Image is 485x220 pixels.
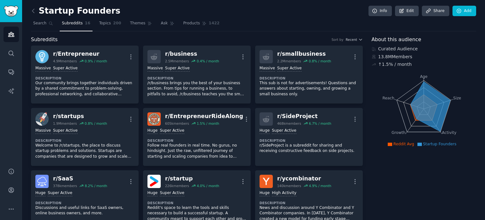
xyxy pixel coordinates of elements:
[277,112,331,120] div: r/ SideProject
[85,59,107,63] div: 0.9 % / month
[277,59,301,63] div: 2.2M members
[35,66,51,72] div: Massive
[197,184,219,188] div: 4.0 % / month
[48,190,72,196] div: Super Active
[260,201,358,205] dt: Description
[260,128,270,134] div: Huge
[420,74,428,79] tspan: Age
[31,108,139,166] a: startupsr/startups1.9Mmembers0.8% / monthMassiveSuper ActiveDescriptionWelcome to /r/startups, th...
[277,66,302,72] div: Super Active
[53,50,107,58] div: r/ Entrepreneur
[35,50,49,63] img: Entrepreneur
[332,37,344,42] div: Sort by
[260,80,358,97] p: This sub is not for advertisements! Questions and answers about starting, owning, and growing a s...
[255,46,363,104] a: r/smallbusiness2.2Mmembers0.8% / monthMassiveSuper ActiveDescriptionThis sub is not for advertise...
[53,121,77,126] div: 1.9M members
[255,108,363,166] a: r/SideProject468kmembers6.7% / monthHugeSuper ActiveDescriptionr/SideProject is a subreddit for s...
[183,21,200,26] span: Products
[260,76,358,80] dt: Description
[442,130,456,135] tspan: Activity
[160,128,184,134] div: Super Active
[35,76,134,80] dt: Description
[53,175,107,183] div: r/ SaaS
[53,59,77,63] div: 4.9M members
[147,128,158,134] div: Huge
[35,138,134,143] dt: Description
[160,190,184,196] div: Super Active
[165,175,219,183] div: r/ startup
[165,121,189,126] div: 605k members
[372,46,476,52] div: Curated Audience
[260,143,358,154] p: r/SideProject is a subreddit for sharing and receiving constructive feedback on side projects.
[372,36,421,44] span: About this audience
[165,50,219,58] div: r/ business
[165,66,190,72] div: Super Active
[35,112,49,126] img: startups
[309,184,331,188] div: 4.9 % / month
[35,175,49,188] img: SaaS
[378,61,412,68] div: ↑ 1.5 % / month
[260,190,270,196] div: Huge
[372,53,476,60] div: 13.8M Members
[62,21,83,26] span: Subreddits
[147,175,161,188] img: startup
[159,18,177,31] a: Ask
[181,18,222,31] a: Products1422
[147,201,246,205] dt: Description
[309,121,331,126] div: 6.7 % / month
[147,76,246,80] dt: Description
[99,21,111,26] span: Topics
[346,37,363,42] button: Recent
[453,96,461,100] tspan: Size
[260,138,358,143] dt: Description
[53,112,107,120] div: r/ startups
[197,121,219,126] div: 1.5 % / month
[392,130,405,135] tspan: Growth
[272,190,296,196] div: High Activity
[33,21,46,26] span: Search
[272,128,296,134] div: Super Active
[35,143,134,160] p: Welcome to /r/startups, the place to discuss startup problems and solutions. Startups are compani...
[165,184,189,188] div: 226k members
[31,46,139,104] a: Entrepreneurr/Entrepreneur4.9Mmembers0.9% / monthMassiveSuper ActiveDescriptionOur community brin...
[35,80,134,97] p: Our community brings together individuals driven by a shared commitment to problem-solving, profe...
[382,96,394,100] tspan: Reach
[128,18,154,31] a: Themes
[143,108,251,166] a: EntrepreneurRideAlongr/EntrepreneurRideAlong605kmembers1.5% / monthHugeSuper ActiveDescriptionFol...
[277,184,301,188] div: 140k members
[147,80,246,97] p: /r/business brings you the best of your business section. From tips for running a business, to pi...
[53,128,78,134] div: Super Active
[85,121,107,126] div: 0.8 % / month
[31,6,120,16] h2: Startup Founders
[147,138,246,143] dt: Description
[165,112,243,120] div: r/ EntrepreneurRideAlong
[147,190,158,196] div: Huge
[113,21,121,26] span: 200
[147,112,161,126] img: EntrepreneurRideAlong
[147,66,163,72] div: Massive
[161,21,168,26] span: Ask
[197,59,219,63] div: 0.4 % / month
[346,37,357,42] span: Recent
[422,6,449,16] a: Share
[209,21,219,26] span: 1422
[4,6,18,17] img: GummySearch logo
[53,184,77,188] div: 378k members
[165,59,189,63] div: 2.5M members
[35,128,51,134] div: Massive
[35,205,134,216] p: Discussions and useful links for SaaS owners, online business owners, and more.
[35,190,45,196] div: Huge
[130,21,146,26] span: Themes
[97,18,123,31] a: Topics200
[395,6,419,16] a: Edit
[85,184,107,188] div: 8.2 % / month
[277,50,331,58] div: r/ smallbusiness
[277,121,301,126] div: 468k members
[423,142,457,146] span: Startup Founders
[31,18,55,31] a: Search
[147,143,246,160] p: Follow real founders in real time. No gurus, no hindsight. Just the raw, unfiltered journey of st...
[31,36,58,44] span: Subreddits
[143,46,251,104] a: r/business2.5Mmembers0.4% / monthMassiveSuper ActiveDescription/r/business brings you the best of...
[277,175,331,183] div: r/ ycombinator
[260,175,273,188] img: ycombinator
